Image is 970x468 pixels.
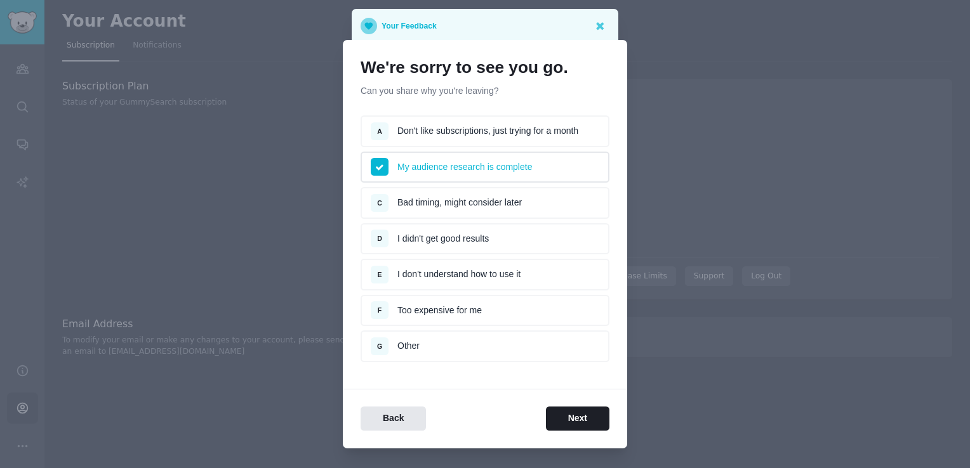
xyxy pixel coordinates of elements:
button: Back [361,406,426,431]
span: C [377,199,382,207]
span: A [377,127,382,135]
h1: We're sorry to see you go. [361,58,609,78]
p: Your Feedback [382,18,437,34]
span: D [377,235,382,242]
p: Can you share why you're leaving? [361,84,609,98]
span: G [377,342,382,350]
span: E [377,271,382,278]
button: Next [546,406,609,431]
span: F [378,306,382,314]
